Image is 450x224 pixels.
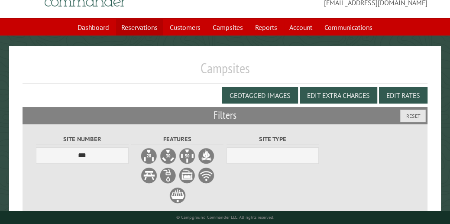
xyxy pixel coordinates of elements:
a: Communications [319,19,378,36]
a: Campsites [207,19,248,36]
a: Account [284,19,317,36]
button: Edit Extra Charges [300,87,377,104]
label: 50A Electrical Hookup [178,147,196,165]
label: 20A Electrical Hookup [140,147,158,165]
label: Site Number [36,134,128,144]
a: Dashboard [72,19,114,36]
label: Features [131,134,223,144]
button: Geotagged Images [222,87,298,104]
a: Reports [250,19,282,36]
a: Customers [165,19,206,36]
label: Firepit [197,147,215,165]
button: Edit Rates [379,87,427,104]
a: Reservations [116,19,163,36]
label: Sewer Hookup [178,167,196,184]
h1: Campsites [23,60,427,84]
label: Grill [169,187,186,204]
button: Reset [400,110,426,122]
h2: Filters [23,107,427,123]
label: WiFi Service [197,167,215,184]
label: Water Hookup [159,167,177,184]
label: Site Type [227,134,319,144]
label: Picnic Table [140,167,158,184]
small: © Campground Commander LLC. All rights reserved. [176,214,274,220]
label: 30A Electrical Hookup [159,147,177,165]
